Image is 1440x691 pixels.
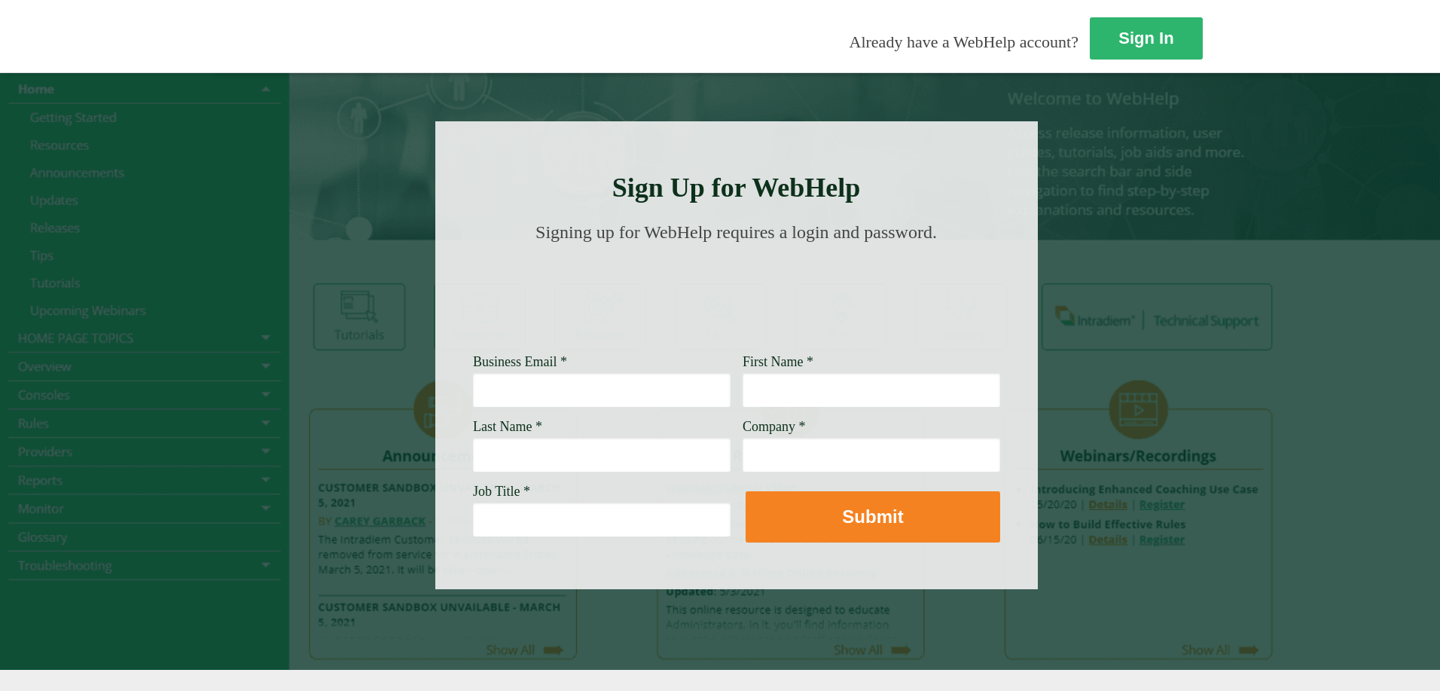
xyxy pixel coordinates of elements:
img: Need Credentials? Sign up below. Have Credentials? Use the sign-in button. [482,258,991,333]
span: Business Email * [473,354,567,369]
span: First Name * [743,354,813,369]
span: Already have a WebHelp account? [850,32,1078,51]
strong: Sign Up for WebHelp [612,173,861,203]
strong: Sign In [1118,29,1173,47]
button: Submit [746,491,1000,543]
span: Signing up for WebHelp requires a login and password. [535,222,937,242]
span: Last Name * [473,419,542,434]
a: Sign In [1090,17,1203,60]
span: Job Title * [473,484,530,499]
strong: Submit [842,506,903,527]
span: Company * [743,419,806,434]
